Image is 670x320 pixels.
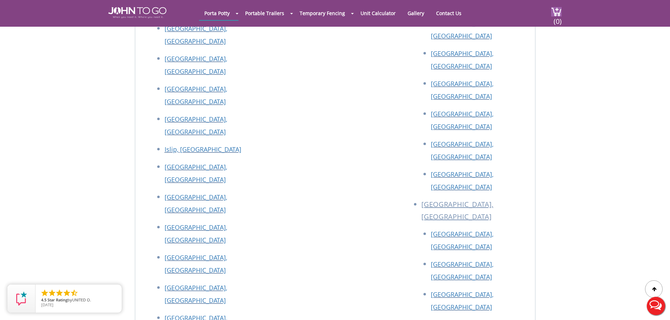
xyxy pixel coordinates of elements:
[431,170,493,191] a: [GEOGRAPHIC_DATA], [GEOGRAPHIC_DATA]
[402,6,429,20] a: Gallery
[165,283,227,305] a: [GEOGRAPHIC_DATA], [GEOGRAPHIC_DATA]
[165,253,227,274] a: [GEOGRAPHIC_DATA], [GEOGRAPHIC_DATA]
[165,193,227,214] a: [GEOGRAPHIC_DATA], [GEOGRAPHIC_DATA]
[355,6,401,20] a: Unit Calculator
[165,145,241,154] a: Islip, [GEOGRAPHIC_DATA]
[431,79,493,100] a: [GEOGRAPHIC_DATA], [GEOGRAPHIC_DATA]
[431,290,493,311] a: [GEOGRAPHIC_DATA], [GEOGRAPHIC_DATA]
[41,297,46,302] span: 4.5
[70,289,78,297] li: 
[47,297,68,302] span: Star Rating
[431,6,467,20] a: Contact Us
[294,6,350,20] a: Temporary Fencing
[40,289,49,297] li: 
[108,7,166,18] img: JOHN to go
[48,289,56,297] li: 
[41,298,116,303] span: by
[431,140,493,161] a: [GEOGRAPHIC_DATA], [GEOGRAPHIC_DATA]
[165,54,227,76] a: [GEOGRAPHIC_DATA], [GEOGRAPHIC_DATA]
[431,49,493,70] a: [GEOGRAPHIC_DATA], [GEOGRAPHIC_DATA]
[165,85,227,106] a: [GEOGRAPHIC_DATA], [GEOGRAPHIC_DATA]
[551,7,562,17] img: cart a
[431,260,493,281] a: [GEOGRAPHIC_DATA], [GEOGRAPHIC_DATA]
[63,289,71,297] li: 
[431,110,493,131] a: [GEOGRAPHIC_DATA], [GEOGRAPHIC_DATA]
[642,292,670,320] button: Live Chat
[165,163,227,184] a: [GEOGRAPHIC_DATA], [GEOGRAPHIC_DATA]
[421,198,528,228] li: [GEOGRAPHIC_DATA], [GEOGRAPHIC_DATA]
[240,6,289,20] a: Portable Trailers
[553,11,562,26] span: (0)
[431,230,493,251] a: [GEOGRAPHIC_DATA], [GEOGRAPHIC_DATA]
[165,115,227,136] a: [GEOGRAPHIC_DATA], [GEOGRAPHIC_DATA]
[55,289,64,297] li: 
[165,223,227,244] a: [GEOGRAPHIC_DATA], [GEOGRAPHIC_DATA]
[14,292,28,306] img: Review Rating
[199,6,235,20] a: Porta Potty
[72,297,91,302] span: UNITED O.
[41,302,53,307] span: [DATE]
